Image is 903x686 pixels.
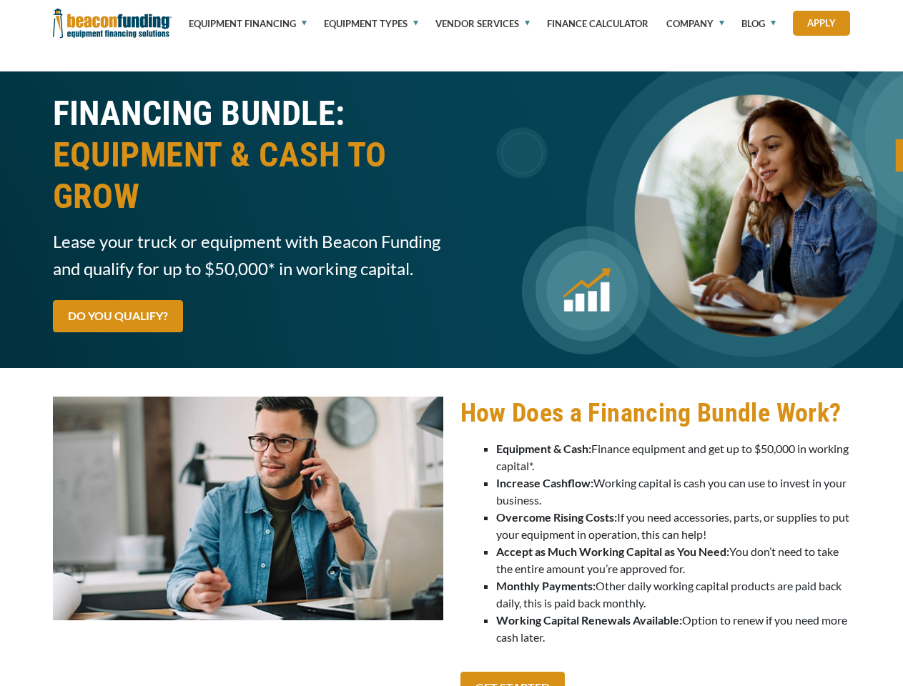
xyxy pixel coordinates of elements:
[496,474,851,509] li: Working capital is cash you can use to invest in your business.
[53,134,443,217] span: EQUIPMENT & CASH TO GROW
[53,93,443,217] h1: FINANCING BUNDLE:
[496,440,851,474] li: Finance equipment and get up to $50,000 in working capital*.
[496,510,617,524] strong: Overcome Rising Costs:
[496,543,851,577] li: You don’t need to take the entire amount you’re approved for.
[496,545,729,558] strong: Accept as Much Working Capital as You Need:
[496,476,593,489] strong: Increase Cashflow:
[793,11,850,36] a: Apply
[496,612,851,646] li: Option to renew if you need more cash later.
[496,577,851,612] li: Other daily working capital products are paid back daily, this is paid back monthly.
[496,442,591,455] strong: Equipment & Cash:
[460,397,851,429] h2: How Does a Financing Bundle Work?
[53,228,443,282] span: Lease your truck or equipment with Beacon Funding and qualify for up to $50,000* in working capital.
[496,579,596,592] strong: Monthly Payments:
[53,300,183,332] a: DO YOU QUALIFY?
[496,509,851,543] li: If you need accessories, parts, or supplies to put your equipment in operation, this can help!
[53,397,443,620] img: Man on the phone
[53,499,443,513] a: Man on the phone
[496,613,682,627] strong: Working Capital Renewals Available:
